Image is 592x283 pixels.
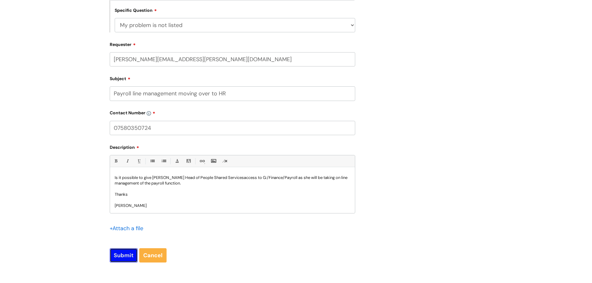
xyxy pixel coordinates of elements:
[110,143,355,150] label: Description
[147,111,151,116] img: info-icon.svg
[112,157,120,165] a: Bold (Ctrl-B)
[135,157,143,165] a: Underline(Ctrl-U)
[115,192,350,197] p: Thanks
[110,52,355,66] input: Email
[110,248,138,262] input: Submit
[110,74,355,81] label: Subject
[115,175,350,186] p: Is it possible to give [PERSON_NAME] Head of People Shared Services access to G:/Finance/Payroll ...
[115,203,350,208] p: [PERSON_NAME]
[160,157,168,165] a: 1. Ordered List (Ctrl-Shift-8)
[148,157,156,165] a: • Unordered List (Ctrl-Shift-7)
[123,157,131,165] a: Italic (Ctrl-I)
[139,248,167,262] a: Cancel
[110,108,355,116] label: Contact Number
[209,157,217,165] a: Insert Image...
[198,157,206,165] a: Link
[115,7,157,13] label: Specific Question
[221,157,229,165] a: Remove formatting (Ctrl-\)
[110,223,147,233] div: Attach a file
[110,40,355,47] label: Requester
[173,157,181,165] a: Font Color
[185,157,192,165] a: Back Color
